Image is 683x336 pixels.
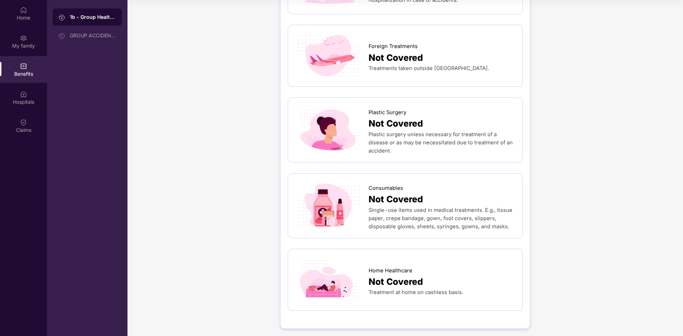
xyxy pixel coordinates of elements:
[369,267,412,275] span: Home Healthcare
[295,32,363,79] img: icon
[20,119,27,126] img: svg+xml;base64,PHN2ZyBpZD0iQ2xhaW0iIHhtbG5zPSJodHRwOi8vd3d3LnczLm9yZy8yMDAwL3N2ZyIgd2lkdGg9IjIwIi...
[20,6,27,14] img: svg+xml;base64,PHN2ZyBpZD0iSG9tZSIgeG1sbnM9Imh0dHA6Ly93d3cudzMub3JnLzIwMDAvc3ZnIiB3aWR0aD0iMjAiIG...
[20,34,27,42] img: svg+xml;base64,PHN2ZyB3aWR0aD0iMjAiIGhlaWdodD0iMjAiIHZpZXdCb3g9IjAgMCAyMCAyMCIgZmlsbD0ibm9uZSIgeG...
[369,117,423,130] span: Not Covered
[369,51,423,65] span: Not Covered
[369,289,463,295] span: Treatment at home on cashless basis.
[295,256,363,303] img: icon
[369,65,489,71] span: Treatments taken outside [GEOGRAPHIC_DATA].
[295,182,363,229] img: icon
[369,42,418,50] span: Foreign Treatments
[369,275,423,289] span: Not Covered
[369,207,512,230] span: Single-use items used in medical treatments. E.g., tissue paper, crepe bandage, gown, foot covers...
[70,33,116,38] div: GROUP ACCIDENTAL INSURANCE
[369,131,513,154] span: Plastic surgery unless necessary for treatment of a disease or as may be necessitated due to trea...
[295,107,363,154] img: icon
[20,91,27,98] img: svg+xml;base64,PHN2ZyBpZD0iSG9zcGl0YWxzIiB4bWxucz0iaHR0cDovL3d3dy53My5vcmcvMjAwMC9zdmciIHdpZHRoPS...
[58,14,66,21] img: svg+xml;base64,PHN2ZyB3aWR0aD0iMjAiIGhlaWdodD0iMjAiIHZpZXdCb3g9IjAgMCAyMCAyMCIgZmlsbD0ibm9uZSIgeG...
[369,184,403,192] span: Consumables
[20,63,27,70] img: svg+xml;base64,PHN2ZyBpZD0iQmVuZWZpdHMiIHhtbG5zPSJodHRwOi8vd3d3LnczLm9yZy8yMDAwL3N2ZyIgd2lkdGg9Ij...
[70,14,116,21] div: 1b - Group Health Insurance
[369,192,423,206] span: Not Covered
[58,32,66,39] img: svg+xml;base64,PHN2ZyB3aWR0aD0iMjAiIGhlaWdodD0iMjAiIHZpZXdCb3g9IjAgMCAyMCAyMCIgZmlsbD0ibm9uZSIgeG...
[369,108,406,117] span: Plastic Surgery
